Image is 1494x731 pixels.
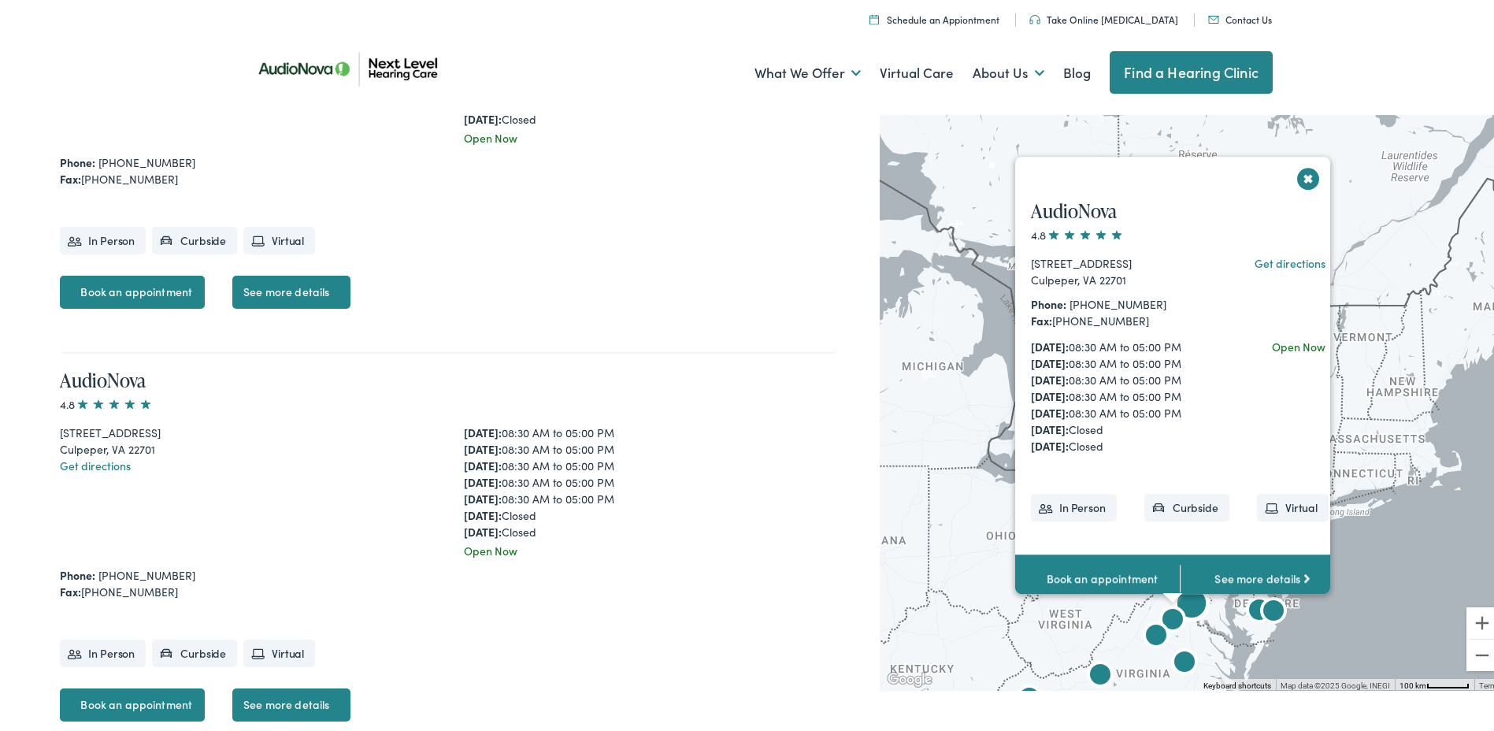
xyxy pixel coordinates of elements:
strong: [DATE]: [1031,369,1069,384]
div: [STREET_ADDRESS] [1031,252,1210,269]
a: Book an appointment [60,273,205,306]
div: AudioNova [1159,636,1210,686]
strong: [DATE]: [1031,402,1069,417]
a: Book an appointment [60,685,205,718]
div: Culpeper, VA 22701 [1031,269,1210,285]
li: In Person [60,636,146,664]
a: What We Offer [754,41,861,99]
img: Calendar icon representing the ability to schedule a hearing test or hearing aid appointment at N... [869,11,879,21]
a: See more details [232,685,350,718]
a: Book an appointment [1015,551,1180,600]
strong: [DATE]: [464,108,502,124]
button: Map Scale: 100 km per 51 pixels [1395,676,1474,687]
a: Blog [1063,41,1091,99]
strong: [DATE]: [464,471,502,487]
li: Virtual [1257,491,1329,518]
div: Open Now [464,127,836,143]
a: Find a Hearing Clinic [1110,48,1273,91]
div: AudioNova [1248,584,1299,635]
button: Keyboard shortcuts [1203,677,1271,688]
strong: [DATE]: [1031,385,1069,401]
li: In Person [1031,491,1117,518]
span: 4.8 [60,393,154,409]
strong: [DATE]: [1031,336,1069,351]
div: Culpeper, VA 22701 [60,438,432,455]
a: AudioNova [60,364,146,390]
button: Close [1295,161,1322,189]
a: [PHONE_NUMBER] [1070,293,1166,309]
a: Contact Us [1208,9,1272,23]
div: AudioNova [1004,672,1055,722]
strong: Fax: [1031,310,1052,325]
a: Take Online [MEDICAL_DATA] [1029,9,1178,23]
div: AudioNova [1131,609,1181,659]
a: [PHONE_NUMBER] [98,151,195,167]
li: Virtual [243,224,315,251]
a: Get directions [60,455,131,470]
div: [PHONE_NUMBER] [60,581,836,597]
a: [PHONE_NUMBER] [98,564,195,580]
span: 4.8 [1031,224,1125,239]
div: [PHONE_NUMBER] [1031,310,1210,326]
li: Curbside [152,224,237,251]
strong: Phone: [1031,293,1066,309]
span: 100 km [1399,678,1426,687]
strong: [DATE]: [464,504,502,520]
strong: [DATE]: [464,421,502,437]
div: AudioNova [1234,584,1285,634]
a: About Us [973,41,1044,99]
li: Curbside [1144,491,1229,518]
img: Google [884,666,936,687]
strong: Fax: [60,168,81,184]
li: Virtual [243,636,315,664]
a: See more details [1180,551,1344,600]
a: AudioNova [1031,195,1117,221]
a: Virtual Care [880,41,954,99]
div: Open Now [1273,336,1326,352]
div: Open Now [464,540,836,556]
strong: Phone: [60,564,95,580]
div: Next Level Hearing Care by AudioNova [1075,648,1125,699]
span: Map data ©2025 Google, INEGI [1281,678,1390,687]
a: See more details [232,273,350,306]
strong: [DATE]: [464,488,502,503]
strong: Fax: [60,581,81,596]
div: AudioNova [1147,593,1198,644]
li: In Person [60,224,146,251]
div: [PHONE_NUMBER] [60,168,836,184]
img: An icon symbolizing headphones, colored in teal, suggests audio-related services or features. [1029,12,1040,21]
li: Curbside [152,636,237,664]
strong: [DATE]: [1031,435,1069,451]
div: [STREET_ADDRESS] [60,421,432,438]
div: 08:30 AM to 05:00 PM 08:30 AM to 05:00 PM 08:30 AM to 05:00 PM 08:30 AM to 05:00 PM 08:30 AM to 0... [464,421,836,537]
a: Get directions [1255,252,1326,268]
strong: [DATE]: [464,455,502,470]
a: Schedule an Appiontment [869,9,999,23]
strong: [DATE]: [1031,352,1069,368]
img: An icon representing mail communication is presented in a unique teal color. [1208,13,1219,20]
div: 08:30 AM to 05:00 PM 08:30 AM to 05:00 PM 08:30 AM to 05:00 PM 08:30 AM to 05:00 PM 08:30 AM to 0... [1031,336,1210,451]
strong: Phone: [60,151,95,167]
strong: [DATE]: [1031,418,1069,434]
a: Open this area in Google Maps (opens a new window) [884,666,936,687]
strong: [DATE]: [464,438,502,454]
strong: [DATE]: [464,521,502,536]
